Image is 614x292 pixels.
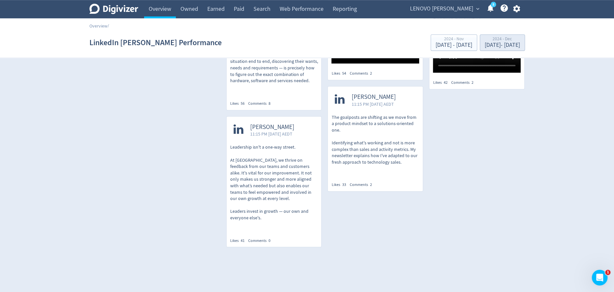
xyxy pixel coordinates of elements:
div: Comments [349,182,375,188]
div: Likes [230,101,248,106]
span: 54 [342,71,346,76]
a: [PERSON_NAME]11:15 PM [DATE] AEDTLeadership isn't a one-way street. At [GEOGRAPHIC_DATA], we thri... [227,117,322,233]
a: Overview [89,23,107,29]
div: Likes [433,80,451,85]
span: 2 [471,80,473,85]
div: Comments [451,80,477,85]
p: Leadership isn't a one-way street. At [GEOGRAPHIC_DATA], we thrive on feedback from our teams and... [230,144,318,221]
span: 0 [269,238,270,243]
span: 2 [370,182,372,187]
div: Comments [248,238,274,244]
div: Likes [331,182,349,188]
span: 33 [342,182,346,187]
span: LENOVO [PERSON_NAME] [410,4,473,14]
div: 2024 - Dec [485,37,520,42]
button: LENOVO [PERSON_NAME] [408,4,481,14]
div: 2024 - Nov [436,37,472,42]
div: [DATE] - [DATE] [436,42,472,48]
a: 5 [491,2,496,7]
span: / [107,23,109,29]
h1: LinkedIn [PERSON_NAME] Performance [89,32,222,53]
div: Comments [349,71,375,76]
span: [PERSON_NAME] [250,123,294,131]
p: The goalposts are shifting as we move from a product mindset to a solutions-oriented one. Identif... [331,114,419,166]
button: 2024 - Nov[DATE] - [DATE] [431,34,477,51]
span: 56 [241,101,245,106]
div: Likes [331,71,349,76]
span: 41 [241,238,245,243]
span: expand_more [475,6,481,12]
button: 2024 - Dec[DATE]- [DATE] [480,34,525,51]
div: [DATE] - [DATE] [485,42,520,48]
iframe: Intercom live chat [592,270,607,285]
span: [PERSON_NAME] [351,93,396,101]
span: 1 [605,270,610,275]
span: 8 [269,101,270,106]
div: Likes [230,238,248,244]
span: 2 [370,71,372,76]
span: 11:15 PM [DATE] AEDT [351,101,396,107]
span: 11:15 PM [DATE] AEDT [250,131,294,137]
span: 42 [443,80,447,85]
a: [PERSON_NAME]11:15 PM [DATE] AEDTThe goalposts are shifting as we move from a product mindset to ... [328,86,423,177]
div: Comments [248,101,274,106]
text: 5 [492,2,494,7]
